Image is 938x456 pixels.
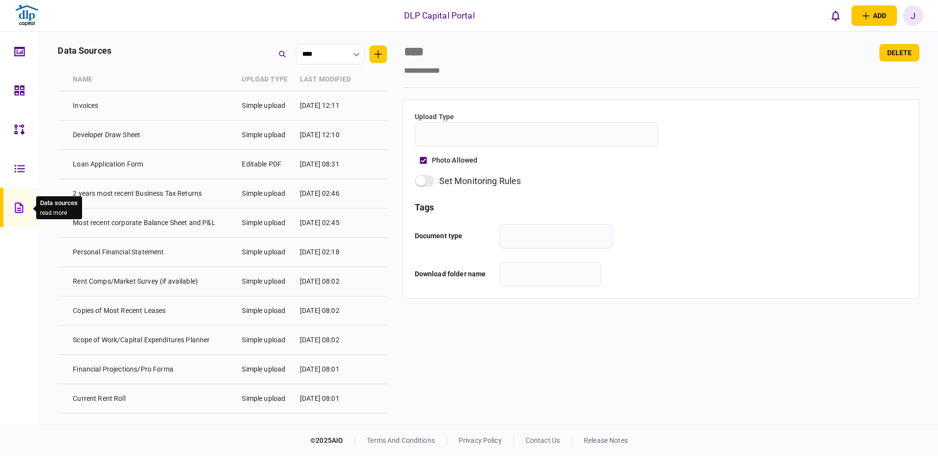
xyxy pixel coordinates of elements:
[68,355,237,384] td: Financial Projections/Pro Forma
[15,3,39,28] img: client company logo
[825,5,846,26] button: open notifications list
[404,9,474,22] div: DLP Capital Portal
[237,238,295,267] td: Simple upload
[68,91,237,121] td: Invoices
[415,203,907,212] h3: tags
[68,208,237,238] td: Most recent corporate Balance Sheet and P&L
[295,355,358,384] td: [DATE] 08:01
[68,296,237,326] td: Copies of Most Recent Leases
[295,68,358,91] th: last modified
[852,5,897,26] button: open adding identity options
[367,436,435,444] a: terms and conditions
[40,209,67,216] button: read more
[295,150,358,179] td: [DATE] 08:31
[58,44,111,57] div: data sources
[237,91,295,121] td: Simple upload
[68,384,237,414] td: Current Rent Roll
[237,68,295,91] th: Upload Type
[68,68,237,91] th: Name
[40,198,78,208] div: Data sources
[237,208,295,238] td: Simple upload
[295,326,358,355] td: [DATE] 08:02
[68,267,237,296] td: Rent Comps/Market Survey (if available)
[68,238,237,267] td: Personal Financial Statement
[68,326,237,355] td: Scope of Work/Capital Expenditures Planner
[295,296,358,326] td: [DATE] 08:02
[295,121,358,150] td: [DATE] 12:10
[237,179,295,208] td: Simple upload
[295,208,358,238] td: [DATE] 02:45
[295,414,358,443] td: [DATE] 08:01
[879,44,919,62] button: delete
[903,5,923,26] button: J
[237,267,295,296] td: Simple upload
[439,174,521,187] div: set monitoring rules
[295,238,358,267] td: [DATE] 02:18
[295,267,358,296] td: [DATE] 08:02
[584,436,628,444] a: release notes
[295,91,358,121] td: [DATE] 12:11
[237,326,295,355] td: Simple upload
[310,435,355,446] div: © 2025 AIO
[237,384,295,414] td: Simple upload
[68,121,237,150] td: Developer Draw Sheet
[237,414,295,443] td: Simple upload
[415,224,493,249] div: Document type
[237,121,295,150] td: Simple upload
[68,179,237,208] td: 2 years most recent Business Tax Returns
[432,155,478,166] div: photo allowed
[237,150,295,179] td: Editable PDF
[295,179,358,208] td: [DATE] 02:46
[295,384,358,414] td: [DATE] 08:01
[526,436,560,444] a: contact us
[459,436,502,444] a: privacy policy
[415,112,658,122] label: Upload Type
[68,414,237,443] td: Trailing 12 Month Operating Statement
[237,355,295,384] td: Simple upload
[415,262,493,287] div: Download folder name
[68,150,237,179] td: Loan Application Form
[415,122,658,146] input: Upload Type
[237,296,295,326] td: Simple upload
